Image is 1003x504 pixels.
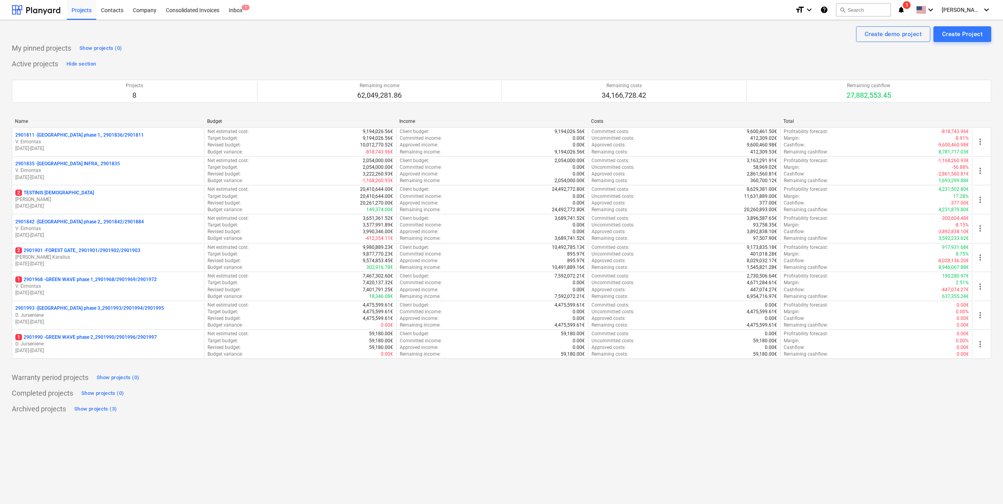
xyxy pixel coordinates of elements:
[15,334,201,354] div: 12901990 -GREEN WAVE phase 2_2901990/2901996/2901997D. Jurseniene[DATE]-[DATE]
[939,149,969,155] p: 8,781,717.03€
[592,273,629,279] p: Committed costs :
[975,195,985,205] span: more_vert
[975,282,985,291] span: more_vert
[592,149,628,155] p: Remaining costs :
[363,309,393,315] p: 4,475,599.61€
[363,251,393,257] p: 9,877,770.23€
[784,149,828,155] p: Remaining cashflow :
[942,293,969,300] p: 637,355.24€
[208,279,238,286] p: Target budget :
[933,26,991,42] button: Create Project
[573,309,585,315] p: 0.00€
[555,128,585,135] p: 9,194,026.56€
[15,190,94,196] p: TESTINIS [DEMOGRAPHIC_DATA]
[15,219,201,239] div: 2901842 -[GEOGRAPHIC_DATA] phase 2_ 2901842/2901884V. Eimontas[DATE]-[DATE]
[208,128,249,135] p: Net estimated cost :
[592,164,634,171] p: Uncommitted costs :
[939,186,969,193] p: 4,231,502.80€
[363,244,393,251] p: 9,980,889.23€
[783,119,969,124] div: Total
[363,273,393,279] p: 7,467,302.60€
[573,200,585,206] p: 0.00€
[363,164,393,171] p: 2,054,000.00€
[747,186,777,193] p: 8,629,381.00€
[784,235,828,242] p: Remaining cashflow :
[573,135,585,142] p: 0.00€
[15,276,157,283] p: 2901968 - GREEN WAVE phase 1_2901968/2901969/2901972
[15,167,201,174] p: V. Eimontas
[964,466,1003,504] iframe: Chat Widget
[937,228,969,235] p: -3,892,838.10€
[744,206,777,213] p: 20,260,893.00€
[208,177,243,184] p: Budget variance :
[942,273,969,279] p: 190,280.97€
[957,302,969,309] p: 0.00€
[208,222,238,228] p: Target budget :
[15,290,201,296] p: [DATE] - [DATE]
[15,132,144,139] p: 2901811 - [GEOGRAPHIC_DATA] phase 1_ 2901836/2901811
[81,389,124,398] div: Show projects (0)
[747,309,777,315] p: 4,475,599.61€
[765,302,777,309] p: 0.00€
[552,186,585,193] p: 24,492,772.80€
[592,257,626,264] p: Approved costs :
[953,193,969,200] p: 17.28%
[592,251,634,257] p: Uncommitted costs :
[363,171,393,177] p: 3,222,260.93€
[840,7,846,13] span: search
[15,232,201,239] p: [DATE] - [DATE]
[753,235,777,242] p: 97,507.90€
[865,29,922,39] div: Create demo project
[592,200,626,206] p: Approved costs :
[15,190,22,196] span: 2
[357,82,402,89] p: Remaining income
[363,222,393,228] p: 3,577,991.89€
[592,244,629,251] p: Committed costs :
[360,186,393,193] p: 20,410,644.00€
[784,279,800,286] p: Margin :
[208,235,243,242] p: Budget variance :
[567,257,585,264] p: 895.97€
[952,164,969,171] p: -56.88%
[592,142,626,148] p: Approved costs :
[15,334,22,340] span: 1
[784,135,800,142] p: Margin :
[15,219,144,225] p: 2901842 - [GEOGRAPHIC_DATA] phase 2_ 2901842/2901884
[747,279,777,286] p: 4,671,284.61€
[400,251,442,257] p: Committed income :
[847,82,891,89] p: Remaining cashflow
[784,177,828,184] p: Remaining cashflow :
[555,157,585,164] p: 2,054,000.00€
[208,164,238,171] p: Target budget :
[400,293,441,300] p: Remaining income :
[208,215,249,222] p: Net estimated cost :
[784,222,800,228] p: Margin :
[750,135,777,142] p: 412,309.02€
[400,257,438,264] p: Approved income :
[555,235,585,242] p: 3,689,741.52€
[360,200,393,206] p: 20,261,270.00€
[400,135,442,142] p: Committed income :
[15,247,201,267] div: 22901901 -FOREST GATE_ 2901901/2901902/2901903[PERSON_NAME] Karalius[DATE]-[DATE]
[208,244,249,251] p: Net estimated cost :
[208,264,243,271] p: Budget variance :
[12,44,71,53] p: My pinned projects
[357,91,402,100] p: 62,049,281.86
[15,203,201,210] p: [DATE] - [DATE]
[784,128,828,135] p: Profitability forecast :
[400,193,442,200] p: Committed income :
[784,287,805,293] p: Cashflow :
[747,157,777,164] p: 3,163,291.91€
[208,309,238,315] p: Target budget :
[15,161,120,167] p: 2901835 - [GEOGRAPHIC_DATA] INFRA_ 2901835
[926,5,935,15] i: keyboard_arrow_down
[208,257,241,264] p: Revised budget :
[941,287,969,293] p: -447,074.27€
[592,135,634,142] p: Uncommitted costs :
[939,235,969,242] p: 3,592,233.62€
[784,228,805,235] p: Cashflow :
[567,251,585,257] p: 895.97€
[399,119,585,124] div: Income
[592,222,634,228] p: Uncommitted costs :
[64,58,98,70] button: Hide section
